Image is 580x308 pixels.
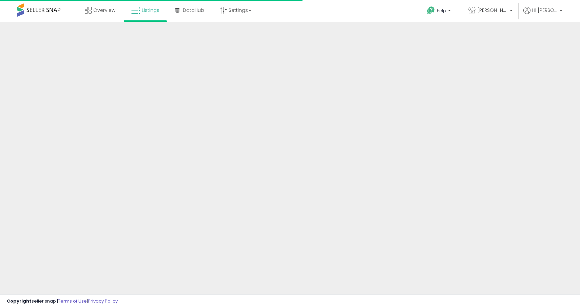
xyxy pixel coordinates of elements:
div: seller snap | | [7,298,118,305]
span: [PERSON_NAME] & Co [477,7,508,14]
strong: Copyright [7,298,32,304]
span: DataHub [183,7,204,14]
a: Privacy Policy [88,298,118,304]
a: Help [422,1,458,22]
i: Get Help [427,6,435,15]
span: Overview [93,7,115,14]
span: Help [437,8,446,14]
a: Terms of Use [58,298,87,304]
span: Listings [142,7,159,14]
span: Hi [PERSON_NAME] [532,7,558,14]
a: Hi [PERSON_NAME] [523,7,562,22]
